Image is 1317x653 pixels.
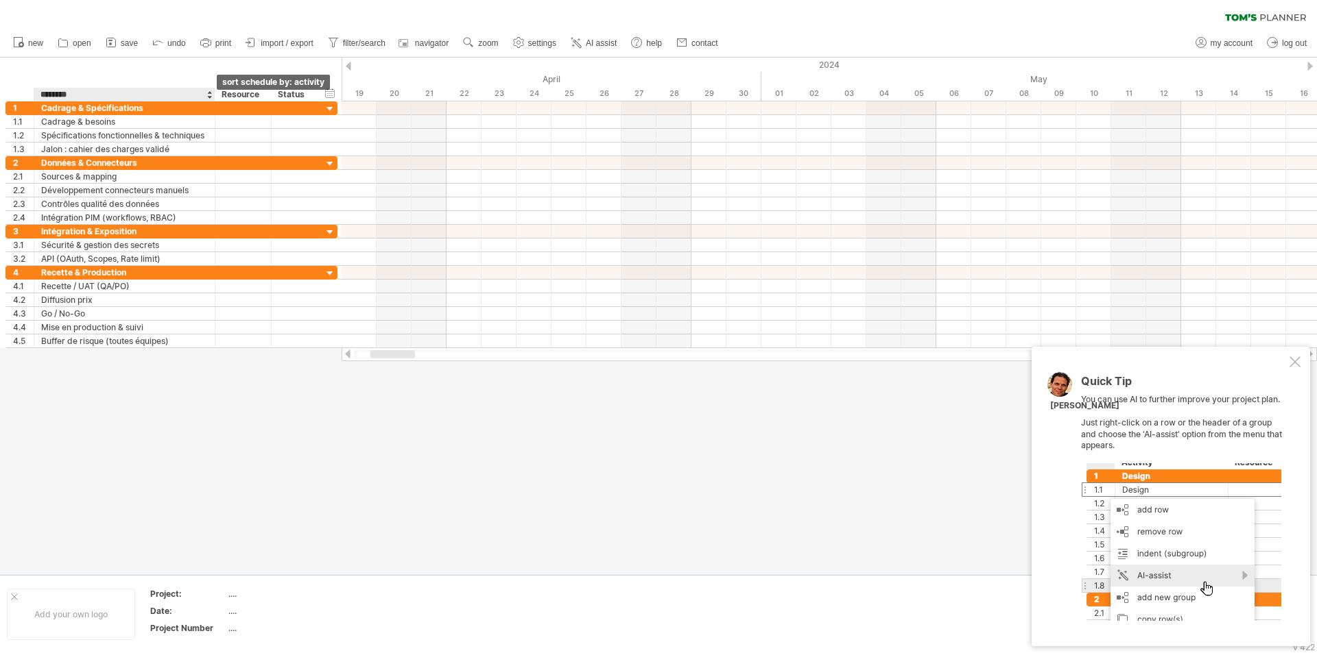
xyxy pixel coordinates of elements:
span: undo [167,38,186,48]
div: 4.1 [13,280,34,293]
span: open [73,38,91,48]
a: import / export [242,34,318,52]
div: .... [228,605,344,617]
div: 1.2 [13,129,34,142]
div: 2.2 [13,184,34,197]
div: Saturday, 27 April 2024 [621,86,656,101]
div: Recette / UAT (QA/PO) [41,280,208,293]
div: Mise en production & suivi [41,321,208,334]
div: Sunday, 28 April 2024 [656,86,691,101]
div: Développement connecteurs manuels [41,184,208,197]
div: Sécurité & gestion des secrets [41,238,208,251]
div: Données & Connecteurs [41,156,208,169]
span: save [121,38,138,48]
div: 3 [13,225,34,238]
div: 4 [13,266,34,279]
div: 4.4 [13,321,34,334]
span: my account [1211,38,1253,48]
span: settings [528,38,556,48]
div: 2.3 [13,197,34,210]
div: [PERSON_NAME] [1050,400,1119,412]
a: log out [1263,34,1311,52]
div: Sunday, 5 May 2024 [901,86,936,101]
div: Saturday, 20 April 2024 [377,86,412,101]
div: Wednesday, 15 May 2024 [1251,86,1286,101]
div: Monday, 13 May 2024 [1181,86,1216,101]
div: Wednesday, 24 April 2024 [517,86,551,101]
div: 1 [13,101,34,114]
div: Date: [150,605,226,617]
div: Saturday, 4 May 2024 [866,86,901,101]
a: save [102,34,142,52]
div: 4.5 [13,334,34,347]
span: zoom [478,38,498,48]
div: 1.3 [13,143,34,156]
span: filter/search [343,38,385,48]
div: Tuesday, 30 April 2024 [726,86,761,101]
div: Sunday, 21 April 2024 [412,86,447,101]
div: Buffer de risque (toutes équipes) [41,334,208,347]
div: Sources & mapping [41,170,208,183]
div: Thursday, 9 May 2024 [1041,86,1076,101]
div: Monday, 6 May 2024 [936,86,971,101]
div: You can use AI to further improve your project plan. Just right-click on a row or the header of a... [1081,375,1287,621]
div: Monday, 29 April 2024 [691,86,726,101]
div: Friday, 10 May 2024 [1076,86,1111,101]
div: 3.2 [13,252,34,265]
div: Cadrage & besoins [41,115,208,128]
div: 4.2 [13,293,34,306]
div: 2.4 [13,211,34,224]
div: Intégration PIM (workflows, RBAC) [41,211,208,224]
div: Tuesday, 23 April 2024 [482,86,517,101]
div: Monday, 22 April 2024 [447,86,482,101]
div: Diffusion prix [41,293,208,306]
a: settings [510,34,560,52]
span: navigator [415,38,449,48]
span: print [215,38,231,48]
div: Sunday, 12 May 2024 [1146,86,1181,101]
a: undo [149,34,190,52]
div: Project: [150,588,226,600]
div: Saturday, 11 May 2024 [1111,86,1146,101]
span: AI assist [586,38,617,48]
a: contact [673,34,722,52]
div: Project Number [150,622,226,634]
div: Wednesday, 8 May 2024 [1006,86,1041,101]
div: Spécifications fonctionnelles & techniques [41,129,208,142]
div: .... [228,588,344,600]
div: Thursday, 25 April 2024 [551,86,586,101]
div: v 422 [1293,642,1315,652]
span: log out [1282,38,1307,48]
span: help [646,38,662,48]
div: Contrôles qualité des données [41,197,208,210]
div: Friday, 3 May 2024 [831,86,866,101]
div: Tuesday, 14 May 2024 [1216,86,1251,101]
div: Cadrage & Spécifications [41,101,208,114]
div: Add your own logo [7,589,135,640]
a: zoom [460,34,502,52]
a: open [54,34,95,52]
a: new [10,34,47,52]
span: contact [691,38,718,48]
div: 3.1 [13,238,34,251]
span: new [28,38,43,48]
div: API (OAuth, Scopes, Rate limit) [41,252,208,265]
a: AI assist [567,34,621,52]
div: Intégration & Exposition [41,225,208,238]
div: Go / No-Go [41,307,208,320]
div: Friday, 19 April 2024 [342,86,377,101]
div: 4.3 [13,307,34,320]
span: import / export [261,38,313,48]
a: navigator [396,34,453,52]
div: 2 [13,156,34,169]
div: Resource [222,88,263,101]
div: Tuesday, 7 May 2024 [971,86,1006,101]
div: Thursday, 2 May 2024 [796,86,831,101]
a: filter/search [324,34,390,52]
div: Friday, 26 April 2024 [586,86,621,101]
a: print [197,34,235,52]
a: my account [1192,34,1257,52]
div: Quick Tip [1081,375,1287,394]
div: Status [278,88,308,101]
div: Recette & Production [41,266,208,279]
